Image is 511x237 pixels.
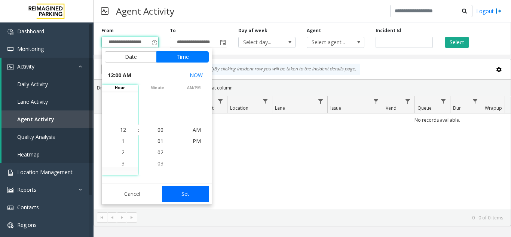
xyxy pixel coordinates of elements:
span: Select day... [239,37,284,48]
span: 2 [122,149,125,156]
button: Date tab [105,51,157,63]
span: Queue [417,105,432,111]
button: Cancel [105,186,160,202]
span: Agent Activity [17,116,54,123]
div: : [138,126,139,134]
span: Vend [386,105,397,111]
span: 03 [157,160,163,167]
span: 12 [120,126,126,133]
span: Dashboard [17,28,44,35]
img: 'icon' [7,222,13,228]
button: Time tab [156,51,209,63]
button: Select now [187,69,206,82]
kendo-pager-info: 0 - 0 of 0 items [142,215,503,221]
span: PM [193,137,201,145]
label: To [170,27,176,34]
span: Select agent... [307,37,352,48]
a: Quality Analysis [1,128,94,146]
span: Location [230,105,248,111]
img: 'icon' [7,29,13,35]
span: Dur [453,105,461,111]
a: Agent Activity [1,110,94,128]
a: Daily Activity [1,75,94,93]
a: Location Filter Menu [260,96,270,106]
span: Quality Analysis [17,133,55,140]
img: pageIcon [101,2,108,20]
a: Lot Filter Menu [215,96,226,106]
img: logout [496,7,502,15]
img: 'icon' [7,170,13,176]
a: Dur Filter Menu [470,96,480,106]
a: Activity [1,58,94,75]
img: 'icon' [7,187,13,193]
div: Drag a column header and drop it here to group by that column [94,81,511,94]
span: Monitoring [17,45,44,52]
span: AM/PM [175,85,212,91]
span: Issue [330,105,341,111]
a: Vend Filter Menu [403,96,413,106]
a: Logout [476,7,502,15]
span: Toggle popup [150,37,158,48]
span: 3 [122,160,125,167]
span: minute [139,85,175,91]
span: Activity [17,63,34,70]
span: Regions [17,221,37,228]
div: Data table [94,96,511,209]
span: 00 [157,126,163,133]
span: Heatmap [17,151,40,158]
h3: Agent Activity [112,2,178,20]
img: 'icon' [7,46,13,52]
span: Toggle popup [218,37,227,48]
a: Heatmap [1,146,94,163]
label: From [101,27,114,34]
span: 1 [122,137,125,145]
span: 12:00 AM [108,70,131,80]
button: Set [162,186,209,202]
img: 'icon' [7,64,13,70]
span: Location Management [17,168,73,176]
a: Issue Filter Menu [371,96,381,106]
span: Wrapup [485,105,502,111]
span: 02 [157,149,163,156]
span: 01 [157,137,163,145]
span: Daily Activity [17,80,48,88]
span: Lane Activity [17,98,48,105]
img: 'icon' [7,205,13,211]
button: Select [445,37,469,48]
a: Lane Filter Menu [316,96,326,106]
label: Incident Id [376,27,401,34]
span: hour [102,85,138,91]
span: Lane [275,105,285,111]
label: Day of week [238,27,267,34]
span: Contacts [17,204,39,211]
span: Reports [17,186,36,193]
span: AM [193,126,201,133]
label: Agent [307,27,321,34]
a: Lane Activity [1,93,94,110]
a: Queue Filter Menu [438,96,449,106]
div: By clicking Incident row you will be taken to the incident details page. [204,64,360,75]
